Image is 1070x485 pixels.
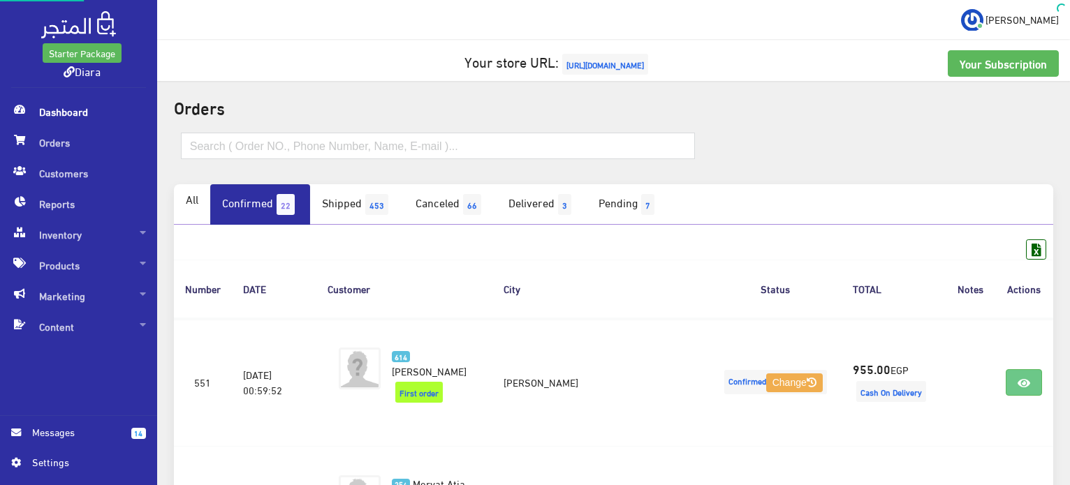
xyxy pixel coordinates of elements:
[11,311,146,342] span: Content
[11,454,146,477] a: Settings
[853,359,891,378] strong: 955.00
[392,351,411,363] span: 614
[11,158,146,188] span: Customers
[32,424,120,440] span: Messages
[392,348,471,378] a: 614 [PERSON_NAME]
[562,54,648,75] span: [URL][DOMAIN_NAME]
[64,61,101,81] a: Diara
[961,9,983,31] img: ...
[587,184,670,225] a: Pending7
[174,260,232,318] th: Number
[558,194,571,215] span: 3
[11,281,146,311] span: Marketing
[310,184,404,225] a: Shipped453
[948,50,1059,77] a: Your Subscription
[404,184,497,225] a: Canceled66
[210,184,310,225] a: Confirmed22
[641,194,654,215] span: 7
[946,260,995,318] th: Notes
[856,381,926,402] span: Cash On Delivery
[392,361,467,380] span: [PERSON_NAME]
[724,370,827,394] span: Confirmed
[339,348,381,389] img: avatar.png
[11,188,146,219] span: Reports
[174,98,1053,116] h2: Orders
[11,219,146,250] span: Inventory
[464,48,652,74] a: Your store URL:[URL][DOMAIN_NAME]
[842,318,946,447] td: EGP
[174,318,232,447] td: 551
[961,8,1059,31] a: ... [PERSON_NAME]
[232,318,316,447] td: [DATE] 00:59:52
[181,133,695,159] input: Search ( Order NO., Phone Number, Name, E-mail )...
[11,424,146,454] a: 14 Messages
[365,194,388,215] span: 453
[11,127,146,158] span: Orders
[32,454,134,470] span: Settings
[766,373,823,393] button: Change
[174,184,210,214] a: All
[316,260,493,318] th: Customer
[492,318,709,447] td: [PERSON_NAME]
[395,382,443,403] span: First order
[277,194,295,215] span: 22
[11,96,146,127] span: Dashboard
[131,428,146,439] span: 14
[492,260,709,318] th: City
[985,10,1059,28] span: [PERSON_NAME]
[497,184,587,225] a: Delivered3
[710,260,842,318] th: Status
[232,260,316,318] th: DATE
[41,11,116,38] img: .
[842,260,946,318] th: TOTAL
[995,260,1053,318] th: Actions
[11,250,146,281] span: Products
[463,194,481,215] span: 66
[43,43,122,63] a: Starter Package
